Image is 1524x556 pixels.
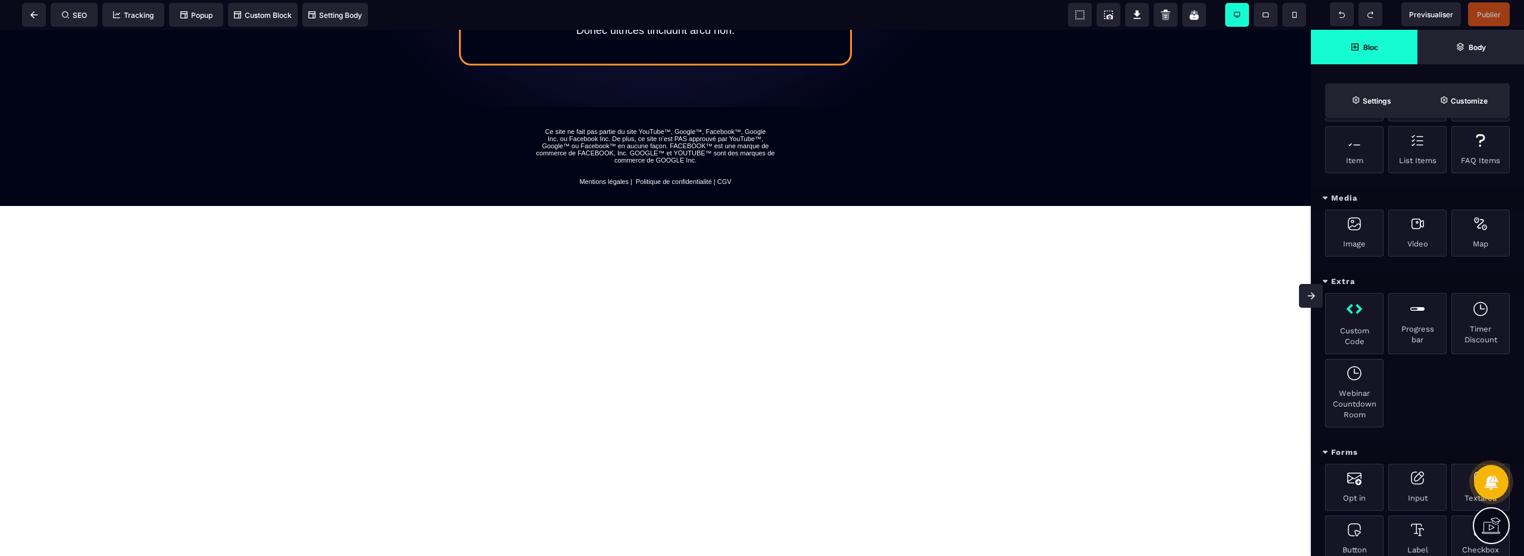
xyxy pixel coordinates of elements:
[1325,293,1384,354] div: Custom Code
[1451,96,1488,105] strong: Customize
[1388,293,1447,354] div: Progress bar
[234,11,292,20] span: Custom Block
[62,11,87,20] span: SEO
[1451,126,1510,173] div: FAQ Items
[1311,271,1524,293] div: Extra
[1417,30,1524,64] span: Open Layer Manager
[1477,10,1501,19] span: Publier
[1417,83,1510,118] span: Open Style Manager
[1409,10,1453,19] span: Previsualiser
[113,11,154,20] span: Tracking
[308,11,362,20] span: Setting Body
[1325,464,1384,511] div: Opt in
[1451,210,1510,257] div: Map
[1451,464,1510,511] div: Textarea
[1388,210,1447,257] div: Video
[1363,96,1391,105] strong: Settings
[1097,3,1120,27] span: Screenshot
[1325,359,1384,427] div: Webinar Countdown Room
[1388,464,1447,511] div: Input
[1363,43,1378,52] strong: Bloc
[1311,30,1417,64] span: Open Blocks
[486,95,825,158] text: Ce site ne fait pas partie du site YouTube™, Google™, Facebook™, Google Inc. ou Facebook Inc. De ...
[1401,2,1461,26] span: Preview
[1311,442,1524,464] div: Forms
[1469,43,1486,52] strong: Body
[1325,126,1384,173] div: Item
[1068,3,1092,27] span: View components
[1451,293,1510,354] div: Timer Discount
[1311,188,1524,210] div: Media
[180,11,213,20] span: Popup
[1325,83,1417,118] span: Settings
[1325,210,1384,257] div: Image
[1388,126,1447,173] div: List Items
